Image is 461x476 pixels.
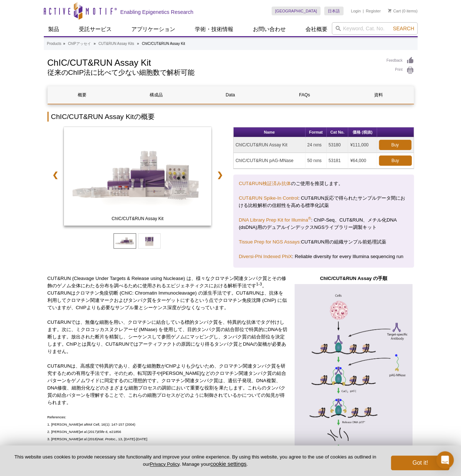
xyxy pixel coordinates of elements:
h2: 従来のChIP法に比べて少ない細胞数で解析可能 [47,69,379,76]
li: » [93,42,96,46]
img: ChIC/CUT&RUN Assay Kit [64,127,212,226]
td: 24 rxns [306,137,327,153]
em: et al. [80,430,88,434]
p: This website uses cookies to provide necessary site functionality and improve your online experie... [12,454,379,468]
a: 概要 [48,86,116,104]
th: Format [306,127,327,137]
td: ChIC/CUT&RUN pAG-MNase [234,153,306,169]
li: » [63,42,65,46]
a: アプリケーション [127,22,180,36]
a: CUT&RUN検証済み抗体 [239,181,291,186]
li: (0 items) [388,7,418,15]
em: Elife 6 [98,430,108,434]
a: ChIPアッセイ [68,41,91,47]
img: Your Cart [388,9,391,12]
a: 製品 [44,22,64,36]
a: ❯ [212,166,228,183]
p: CUT&RUN (Cleavage Under Targets & Release using Nuclease) は、様々なクロマチン関連タンパク質とその修飾のゲノム全体にわたる分布を調べるた... [47,275,288,311]
button: Got it! [391,456,449,470]
td: ¥64,000 [348,153,377,169]
em: Nat. Protoc. [98,437,116,441]
a: Data [196,86,265,104]
p: : Reliable diversity for every Illumina sequencing run [239,253,408,260]
a: Diversi-Phi Indexed PhiX [239,254,292,259]
p: のご使用を推奨します。 [239,180,408,187]
strong: ChIC/CUT&RUN Assay の手順 [320,276,387,281]
span: Search [393,26,414,31]
a: 受託サービス [74,22,116,36]
a: Print [387,66,414,74]
a: 会社概要 [301,22,332,36]
a: Login [351,8,361,14]
td: ChIC/CUT&RUN Assay Kit [234,137,306,153]
div: Open Intercom Messenger [436,451,454,469]
th: Cat No. [327,127,349,137]
a: Register [366,8,381,14]
a: [GEOGRAPHIC_DATA] [272,7,321,15]
a: CUT&RUN Spike-In Control [239,195,298,201]
th: Name [234,127,306,137]
button: cookie settings [210,461,246,467]
a: 資料 [344,86,413,104]
button: Search [391,25,416,32]
li: » [137,42,139,46]
h1: ChIC/CUT&RUN Assay Kit [47,57,379,68]
p: : CUT&RUN反応で得られたサンプルデータ間における比較解析の信頼性を高める標準化試薬 [239,195,408,209]
p: CUT&RUN用の組織サンプル前処理試薬 [239,238,408,246]
a: Cart [388,8,401,14]
p: CUT&RUNでは、無傷な細胞を用い、クロマチンに結合している標的タンパク質を、特異的な抗体でタグ付けします。次に、ミクロコッカスヌクレアーゼ (MNase) を使用して、目的タンパク質の結合部... [47,319,288,355]
em: et al. [80,437,88,441]
input: Keyword, Cat. No. [332,22,418,35]
sup: 1-3 [256,282,262,286]
a: Feedback [387,57,414,65]
p: : ChIP-Seq、CUT&RUN、メチル化DNA (dsDNA)用のデュアルインデックスNGSライブラリー調製キット [239,216,408,231]
a: Privacy Policy [150,461,179,467]
th: 価格 (税抜) [348,127,377,137]
li: | [363,7,364,15]
a: Tissue Prep for NGS Assays: [239,239,301,245]
h2: ChIC/CUT&RUN Assay Kitの概要 [47,112,414,122]
a: 学術・技術情報 [191,22,238,36]
td: 53180 [327,137,349,153]
td: 50 rxns [306,153,327,169]
a: 構成品 [122,86,191,104]
a: Buy [379,140,411,150]
a: お問い合わせ [249,22,290,36]
td: 53181 [327,153,349,169]
sup: ® [308,216,311,220]
a: ❮ [47,166,63,183]
p: CUT&RUNは、高感度で特異的であり、必要な細胞数がChIPよりも少ないため、クロマチン関連タンパク質を研究するための有用な手法です。そのため、転写因子や[PERSON_NAME]などのクロマ... [47,362,288,406]
a: 日本語 [324,7,343,15]
a: Buy [379,156,412,166]
a: ChIC/CUT&RUN Assay Kit [64,127,212,228]
em: et al [80,422,87,426]
li: ChIC/CUT&RUN Assay Kit [142,42,185,46]
a: CUT&RUN Assay Kits [99,41,134,47]
a: DNA Library Prep Kit for Illumina® [239,217,311,223]
h2: Enabling Epigenetics Research [120,9,193,15]
a: FAQs [270,86,339,104]
span: ChIC/CUT&RUN Assay Kit [65,215,210,222]
td: ¥111,000 [348,137,377,153]
p: References: 1. [PERSON_NAME] Mol Cell, 16(1): 147-157 (2004) 2. [PERSON_NAME] (2017) , e21856 3. ... [47,414,288,443]
a: Products [47,41,61,47]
